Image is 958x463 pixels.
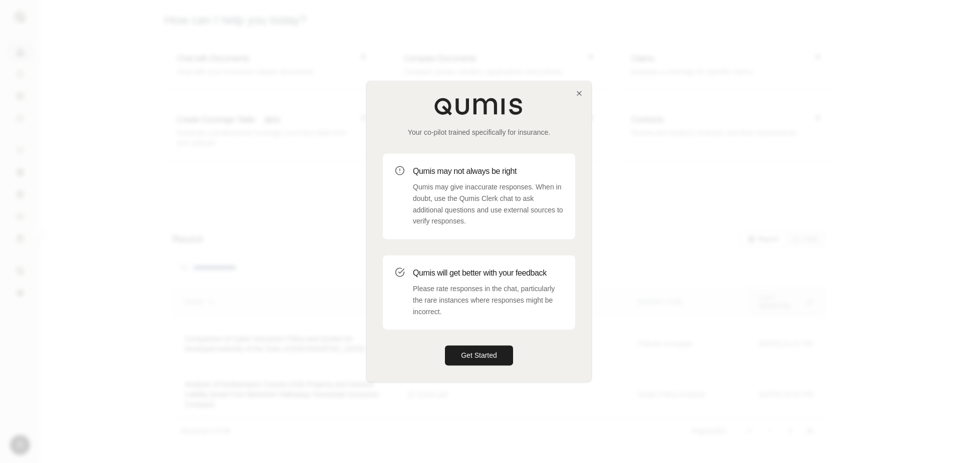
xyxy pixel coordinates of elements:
[413,165,563,177] h3: Qumis may not always be right
[445,346,513,366] button: Get Started
[413,181,563,227] p: Qumis may give inaccurate responses. When in doubt, use the Qumis Clerk chat to ask additional qu...
[434,97,524,115] img: Qumis Logo
[383,127,575,137] p: Your co-pilot trained specifically for insurance.
[413,267,563,279] h3: Qumis will get better with your feedback
[413,283,563,317] p: Please rate responses in the chat, particularly the rare instances where responses might be incor...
